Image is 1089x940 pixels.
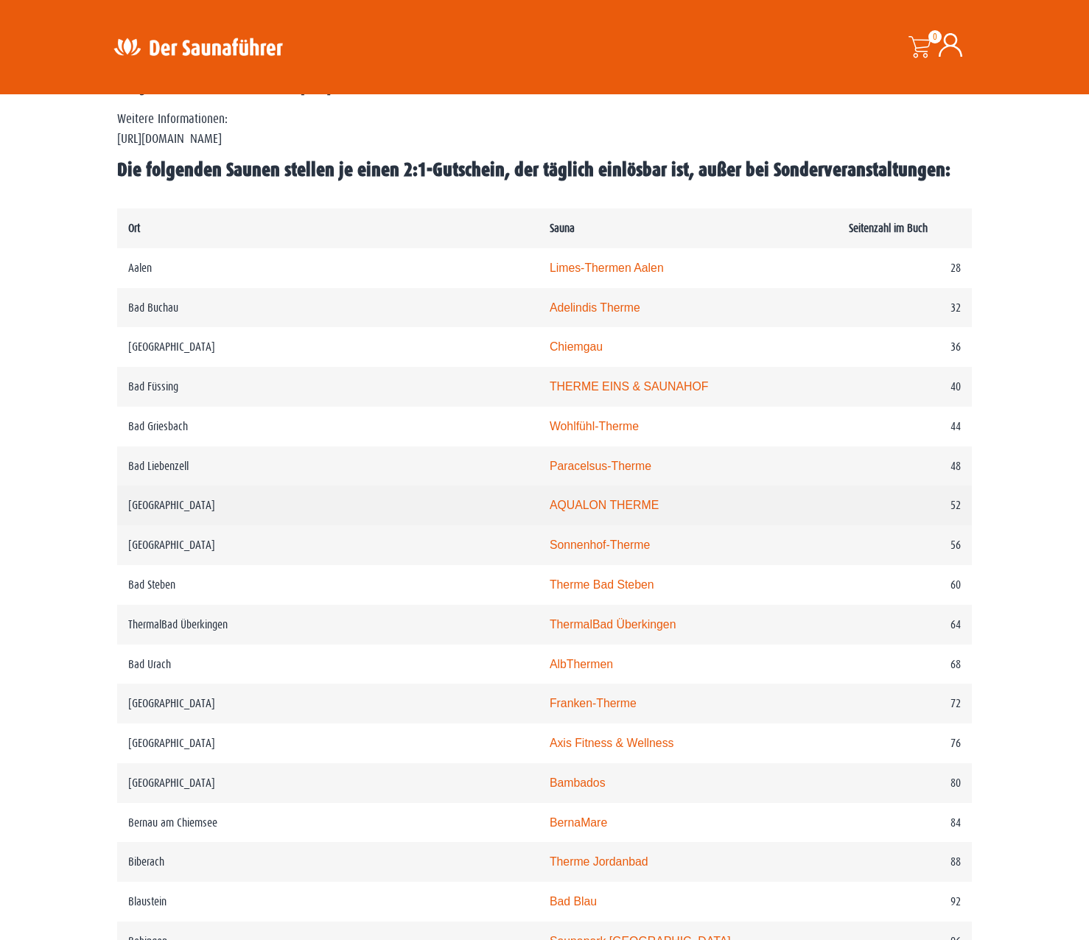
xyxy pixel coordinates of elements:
[117,446,539,486] td: Bad Liebenzell
[550,855,648,868] a: Therme Jordanbad
[838,288,972,328] td: 32
[550,340,603,353] a: Chiemgau
[550,460,651,472] a: Paracelsus-Therme
[550,262,664,274] a: Limes-Thermen Aalen
[117,110,972,149] p: Weitere Informationen: [URL][DOMAIN_NAME]
[838,525,972,565] td: 56
[117,842,539,882] td: Biberach
[117,723,539,763] td: [GEOGRAPHIC_DATA]
[550,816,607,829] a: BernaMare
[550,578,654,591] a: Therme Bad Steben
[117,565,539,605] td: Bad Steben
[550,499,659,511] a: AQUALON THERME
[550,222,575,234] b: Sauna
[838,605,972,645] td: 64
[117,485,539,525] td: [GEOGRAPHIC_DATA]
[838,763,972,803] td: 80
[550,776,606,789] a: Bambados
[117,159,950,180] span: Die folgenden Saunen stellen je einen 2:1-Gutschein, der täglich einlösbar ist, außer bei Sonderv...
[838,327,972,367] td: 36
[550,697,637,709] a: Franken-Therme
[838,485,972,525] td: 52
[117,327,539,367] td: [GEOGRAPHIC_DATA]
[117,882,539,922] td: Blaustein
[128,222,140,234] b: Ort
[550,420,639,432] a: Wohlfühl-Therme
[838,446,972,486] td: 48
[117,407,539,446] td: Bad Griesbach
[838,882,972,922] td: 92
[838,842,972,882] td: 88
[117,803,539,843] td: Bernau am Chiemsee
[838,803,972,843] td: 84
[550,618,676,631] a: ThermalBad Überkingen
[550,658,613,670] a: AlbThermen
[117,248,539,288] td: Aalen
[849,222,928,234] b: Seitenzahl im Buch
[838,723,972,763] td: 76
[117,684,539,723] td: [GEOGRAPHIC_DATA]
[117,605,539,645] td: ThermalBad Überkingen
[928,30,942,43] span: 0
[550,737,674,749] a: Axis Fitness & Wellness
[550,301,640,314] a: Adelindis Therme
[117,288,539,328] td: Bad Buchau
[550,380,708,393] a: THERME EINS & SAUNAHOF
[838,367,972,407] td: 40
[117,367,539,407] td: Bad Füssing
[550,539,650,551] a: Sonnenhof-Therme
[838,684,972,723] td: 72
[838,645,972,684] td: 68
[550,895,597,908] a: Bad Blau
[838,565,972,605] td: 60
[838,407,972,446] td: 44
[117,763,539,803] td: [GEOGRAPHIC_DATA]
[838,248,972,288] td: 28
[117,645,539,684] td: Bad Urach
[117,525,539,565] td: [GEOGRAPHIC_DATA]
